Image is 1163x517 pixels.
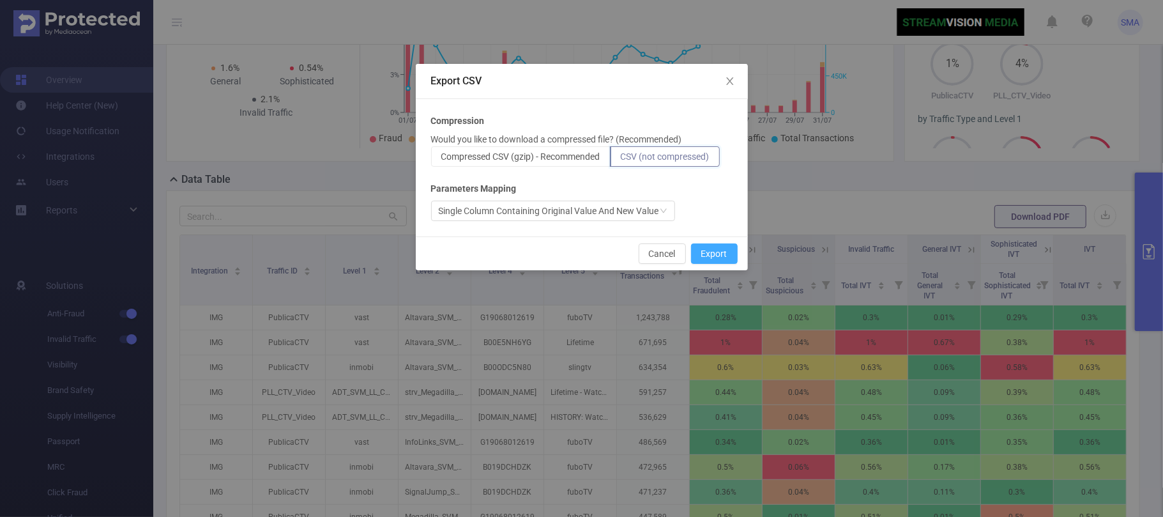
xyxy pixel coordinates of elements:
i: icon: close [725,76,735,86]
button: Export [691,243,738,264]
b: Compression [431,114,485,128]
div: Single Column Containing Original Value And New Value [439,201,659,220]
span: CSV (not compressed) [621,151,710,162]
div: Export CSV [431,74,733,88]
button: Close [712,64,748,100]
p: Would you like to download a compressed file? (Recommended) [431,133,682,146]
button: Cancel [639,243,686,264]
i: icon: down [660,207,667,216]
b: Parameters Mapping [431,182,517,196]
span: Compressed CSV (gzip) - Recommended [441,151,600,162]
